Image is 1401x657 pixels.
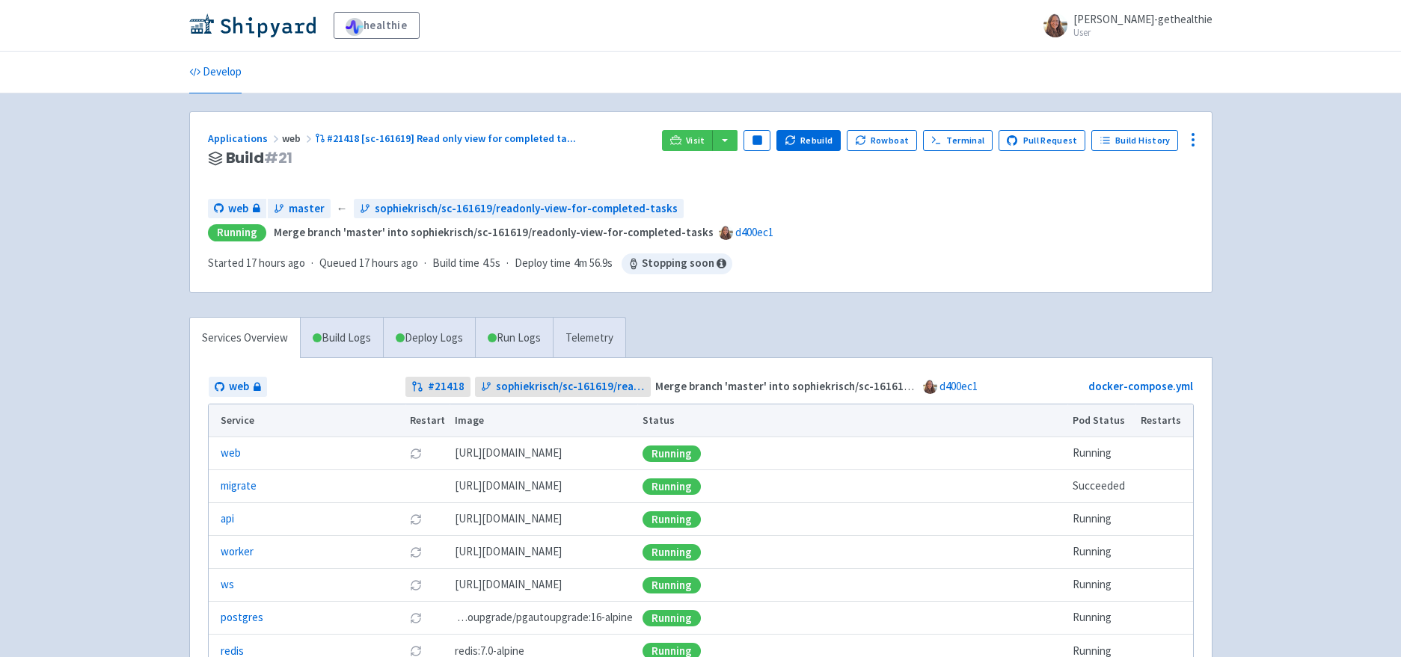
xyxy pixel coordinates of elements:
[496,378,645,395] span: sophiekrisch/sc-161619/readonly-view-for-completed-tasks
[410,546,422,558] button: Restart pod
[744,130,770,151] button: Pause
[228,200,248,218] span: web
[475,318,553,359] a: Run Logs
[455,478,562,495] span: [DOMAIN_NAME][URL]
[1067,536,1135,569] td: Running
[359,256,418,270] time: 17 hours ago
[643,544,701,561] div: Running
[229,378,249,395] span: web
[1088,379,1193,393] a: docker-compose.yml
[643,577,701,593] div: Running
[410,612,422,624] button: Restart pod
[410,645,422,657] button: Restart pod
[455,511,562,528] span: [DOMAIN_NAME][URL]
[1034,13,1213,37] a: [PERSON_NAME]-gethealthie User
[455,445,562,462] span: [DOMAIN_NAME][URL]
[221,576,234,593] a: ws
[282,132,315,145] span: web
[334,12,420,39] a: healthie
[643,511,701,528] div: Running
[315,132,579,145] a: #21418 [sc-161619] Read only view for completed ta...
[410,579,422,591] button: Restart pod
[939,379,978,393] a: d400ec1
[662,130,713,151] a: Visit
[289,200,325,218] span: master
[735,225,773,239] a: d400ec1
[1073,28,1213,37] small: User
[268,199,331,219] a: master
[1073,12,1213,26] span: [PERSON_NAME]-gethealthie
[999,130,1086,151] a: Pull Request
[208,253,732,274] div: · · ·
[1067,569,1135,602] td: Running
[383,318,475,359] a: Deploy Logs
[301,318,383,359] a: Build Logs
[643,478,701,495] div: Running
[221,478,257,495] a: migrate
[274,225,714,239] strong: Merge branch 'master' into sophiekrisch/sc-161619/readonly-view-for-completed-tasks
[221,609,263,626] a: postgres
[208,224,266,241] div: Running
[622,253,732,274] span: Stopping soon
[428,378,465,395] strong: # 21418
[405,377,470,397] a: #21418
[208,132,282,145] a: Applications
[410,513,422,525] button: Restart pod
[410,448,422,460] button: Restart pod
[432,255,479,272] span: Build time
[189,52,242,93] a: Develop
[553,318,625,359] a: Telemetry
[1067,602,1135,635] td: Running
[190,318,300,359] a: Services Overview
[482,255,500,272] span: 4.5s
[208,199,266,219] a: web
[643,445,701,462] div: Running
[1091,130,1178,151] a: Build History
[1067,503,1135,536] td: Running
[264,147,293,168] span: # 21
[226,149,293,167] span: Build
[1067,404,1135,437] th: Pod Status
[455,576,562,593] span: [DOMAIN_NAME][URL]
[455,543,562,561] span: [DOMAIN_NAME][URL]
[475,377,651,397] a: sophiekrisch/sc-161619/readonly-view-for-completed-tasks
[1067,437,1135,470] td: Running
[221,511,234,528] a: api
[327,132,576,145] span: #21418 [sc-161619] Read only view for completed ta ...
[776,130,841,151] button: Rebuild
[574,255,613,272] span: 4m 56.9s
[655,379,1095,393] strong: Merge branch 'master' into sophiekrisch/sc-161619/readonly-view-for-completed-tasks
[1135,404,1192,437] th: Restarts
[209,377,267,397] a: web
[189,13,316,37] img: Shipyard logo
[208,256,305,270] span: Started
[637,404,1067,437] th: Status
[847,130,917,151] button: Rowboat
[643,610,701,626] div: Running
[923,130,993,151] a: Terminal
[354,199,684,219] a: sophiekrisch/sc-161619/readonly-view-for-completed-tasks
[686,135,705,146] span: Visit
[337,200,348,218] span: ←
[405,404,450,437] th: Restart
[455,609,633,626] span: pgautoupgrade/pgautoupgrade:16-alpine
[450,404,637,437] th: Image
[319,256,418,270] span: Queued
[515,255,571,272] span: Deploy time
[209,404,405,437] th: Service
[1067,470,1135,503] td: Succeeded
[221,445,241,462] a: web
[221,543,254,561] a: worker
[246,256,305,270] time: 17 hours ago
[375,200,678,218] span: sophiekrisch/sc-161619/readonly-view-for-completed-tasks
